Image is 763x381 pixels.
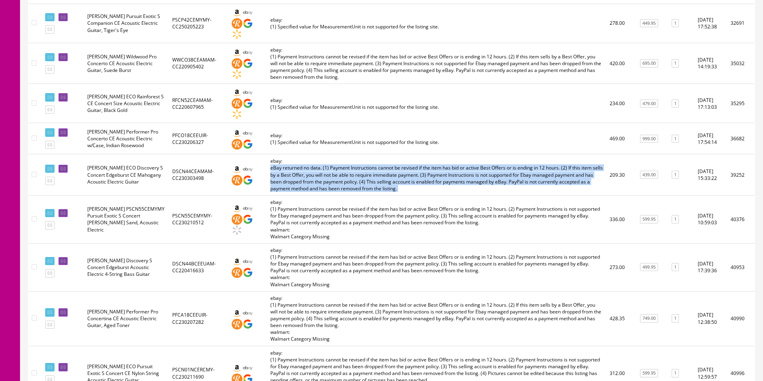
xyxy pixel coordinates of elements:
img: ebay [242,47,253,58]
td: 2025-01-24 17:39:36 [695,243,727,291]
img: walmart [232,225,242,235]
img: amazon [232,47,242,58]
img: google_shopping [242,18,253,29]
td: 469.00 [606,123,635,154]
img: walmart [232,69,242,80]
img: amazon [232,164,242,175]
td: PSCN55CEMYMY-CC230210512 [169,195,228,243]
td: 40953 [727,243,755,291]
a: 1 [672,369,679,377]
td: 2023-12-27 17:54:14 [695,123,727,154]
td: 40990 [727,291,755,346]
img: amazon [232,308,242,319]
img: reverb [232,319,242,329]
td: 2025-01-28 12:38:50 [695,291,727,346]
td: WWCO38CEAMAM-CC220905402 [169,43,228,84]
td: 2024-07-29 15:33:22 [695,154,727,195]
a: 749.00 [640,314,658,323]
td: 336.00 [606,195,635,243]
img: google_shopping [242,98,253,109]
img: reverb [232,139,242,150]
img: google_shopping [242,319,253,329]
img: amazon [232,7,242,18]
a: 1 [672,59,679,68]
a: 1 [672,100,679,108]
td: Breedlove Performer Pro Concerto CE Acoustic Electric w/Case, Indian Rosewood [84,123,169,154]
td: Breedlove Pursuit Exotic S Companion CE Acoustic Electric Guitar, Tiger's Eye [84,4,169,43]
a: 1 [672,263,679,271]
td: ebay: (1) Payment Instructions cannot be revised if the item has bid or active Best Offers or is ... [267,43,606,84]
td: 35032 [727,43,755,84]
td: 32691 [727,4,755,43]
td: 420.00 [606,43,635,84]
td: 2023-07-25 17:13:03 [695,84,727,123]
img: ebay [242,308,253,319]
img: reverb [232,58,242,69]
a: 599.95 [640,369,658,377]
td: ebay: (1) Specified value for MeasurementUnit is not supported for the listing site. [267,4,606,43]
td: DSCN44CEAMAM-CC230303498 [169,154,228,195]
img: google_shopping [242,139,253,150]
td: Breedlove Discovery S Concert Edgeburst Acoustic Electric 4-String Bass Guitar [84,243,169,291]
td: 234.00 [606,84,635,123]
td: Breedlove ECO Discovery S Concert Edgeburst CE Mahogany Acoustic Electric Guitar [84,154,169,195]
a: 1 [672,19,679,28]
img: google_shopping [242,267,253,278]
td: Breedlove Performer Pro Concertina CE Acoustic Electric Guitar, Aged Toner [84,291,169,346]
td: 35295 [727,84,755,123]
a: 999.00 [640,135,658,143]
img: google_shopping [242,175,253,186]
img: ebay [242,363,253,373]
td: Breedlove Wildwood Pro Concerto CE Acoustic Electric Guitar, Suede Burst [84,43,169,84]
a: 479.00 [640,100,658,108]
td: 2023-01-18 17:52:38 [695,4,727,43]
img: amazon [232,87,242,98]
img: ebay [242,256,253,267]
td: 273.00 [606,243,635,291]
td: Breedlove PSCN55CEMYMY Pursuit Exotic S Concert CE White Sand, Acoustic Electric [84,195,169,243]
td: 40376 [727,195,755,243]
img: walmart [232,29,242,40]
img: reverb [232,18,242,29]
a: 1 [672,171,679,179]
td: 2023-07-07 14:19:33 [695,43,727,84]
img: amazon [232,128,242,139]
img: reverb [232,175,242,186]
td: DSCN44BCEEUAM-CC220416633 [169,243,228,291]
a: 599.95 [640,215,658,223]
a: 439.00 [640,171,658,179]
td: ebay: (1) Specified value for MeasurementUnit is not supported for the listing site. [267,123,606,154]
a: 695.00 [640,59,658,68]
td: 209.30 [606,154,635,195]
td: Breedlove ECO Rainforest S CE Concert Size Acoustic Electric Guitar, Black Gold [84,84,169,123]
a: 1 [672,135,679,143]
td: PFCO18CEEUIR-CC230206327 [169,123,228,154]
td: 39252 [727,154,755,195]
img: amazon [232,256,242,267]
td: 36682 [727,123,755,154]
img: amazon [232,203,242,214]
img: google_shopping [242,214,253,225]
td: PFCA18CEEUIR-CC230207282 [169,291,228,346]
img: reverb [232,98,242,109]
td: ebay: (1) Payment Instructions cannot be revised if the item has bid or active Best Offers or is ... [267,243,606,291]
img: amazon [232,363,242,373]
img: ebay [242,7,253,18]
a: 449.95 [640,19,658,28]
img: walmart [232,109,242,120]
td: RFCN52CEAMAM-CC220607965 [169,84,228,123]
img: ebay [242,203,253,214]
td: ebay: (1) Specified value for MeasurementUnit is not supported for the listing site. [267,84,606,123]
img: google_shopping [242,58,253,69]
td: 278.00 [606,4,635,43]
td: ebay: (1) Payment Instructions cannot be revised if the item has bid or active Best Offers or is ... [267,291,606,346]
img: reverb [232,267,242,278]
td: 2024-10-29 10:59:03 [695,195,727,243]
td: 428.35 [606,291,635,346]
td: ebay: eBay returned no data. (1) Payment Instructions cannot be revised if the item has bid or ac... [267,154,606,195]
img: reverb [232,214,242,225]
img: ebay [242,128,253,139]
a: 1 [672,215,679,223]
a: 1 [672,314,679,323]
img: ebay [242,164,253,175]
